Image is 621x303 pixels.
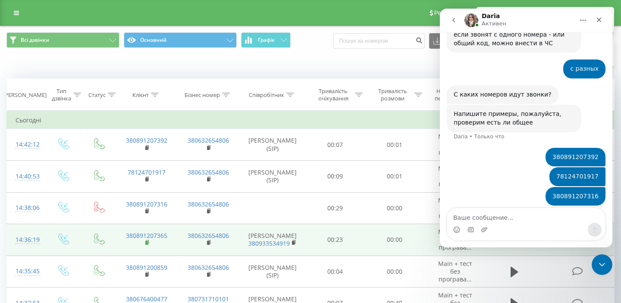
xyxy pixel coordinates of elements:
td: 00:07 [306,129,365,161]
td: 00:09 [306,160,365,192]
span: Всі дзвінки [21,37,49,44]
a: 380632654806 [188,200,229,208]
span: Main + тест без програва... [438,196,472,220]
div: 14:40:53 [16,168,36,185]
span: Main + тест без програва... [438,164,472,188]
div: [PERSON_NAME] [3,91,47,99]
a: 380891207365 [126,231,167,240]
a: 380676400477 [126,295,167,303]
div: Тривалість розмови [373,87,412,102]
a: 380632654806 [188,231,229,240]
a: 380632654806 [188,168,229,176]
div: Статус [88,91,106,99]
div: 14:42:12 [16,136,36,153]
td: [PERSON_NAME] [239,224,306,256]
td: 00:00 [365,256,424,287]
div: Клієнт [132,91,149,99]
td: 00:01 [365,160,424,192]
td: [PERSON_NAME] (SIP) [239,160,306,192]
div: Назва схеми переадресації [432,87,474,102]
button: Основний [124,32,237,48]
div: Тип дзвінка [52,87,71,102]
a: 380632654806 [188,136,229,144]
div: 14:38:06 [16,200,36,216]
button: Всі дзвінки [6,32,119,48]
span: Main + тест без програва... [438,259,472,283]
div: Тривалість очікування [314,87,353,102]
div: Copied to clipboard! [476,7,614,34]
a: 380891200859 [126,263,167,272]
span: Main + тест без програва... [438,228,472,251]
iframe: Intercom live chat [440,9,612,247]
div: 14:35:45 [16,263,36,280]
a: 78124701917 [128,168,166,176]
a: 380731710101 [188,295,229,303]
td: [PERSON_NAME] (SIP) [239,256,306,287]
span: Main + тест без програва... [438,132,472,156]
a: 380632654806 [188,263,229,272]
button: Графік [241,32,291,48]
a: 380933534919 [248,239,290,247]
button: Експорт [429,33,476,49]
td: 00:00 [365,192,424,224]
td: 00:29 [306,192,365,224]
td: 00:01 [365,129,424,161]
td: 00:23 [306,224,365,256]
iframe: Intercom live chat [592,254,612,275]
span: Реферальна програма [434,9,498,16]
span: Графік [258,37,275,43]
td: Сьогодні [7,112,615,129]
div: Бізнес номер [185,91,220,99]
a: 380891207392 [126,136,167,144]
td: 00:00 [365,224,424,256]
td: 00:04 [306,256,365,287]
td: [PERSON_NAME] (SIP) [239,129,306,161]
div: 14:36:19 [16,231,36,248]
div: Співробітник [249,91,284,99]
a: 380891207316 [126,200,167,208]
input: Пошук за номером [333,33,425,49]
